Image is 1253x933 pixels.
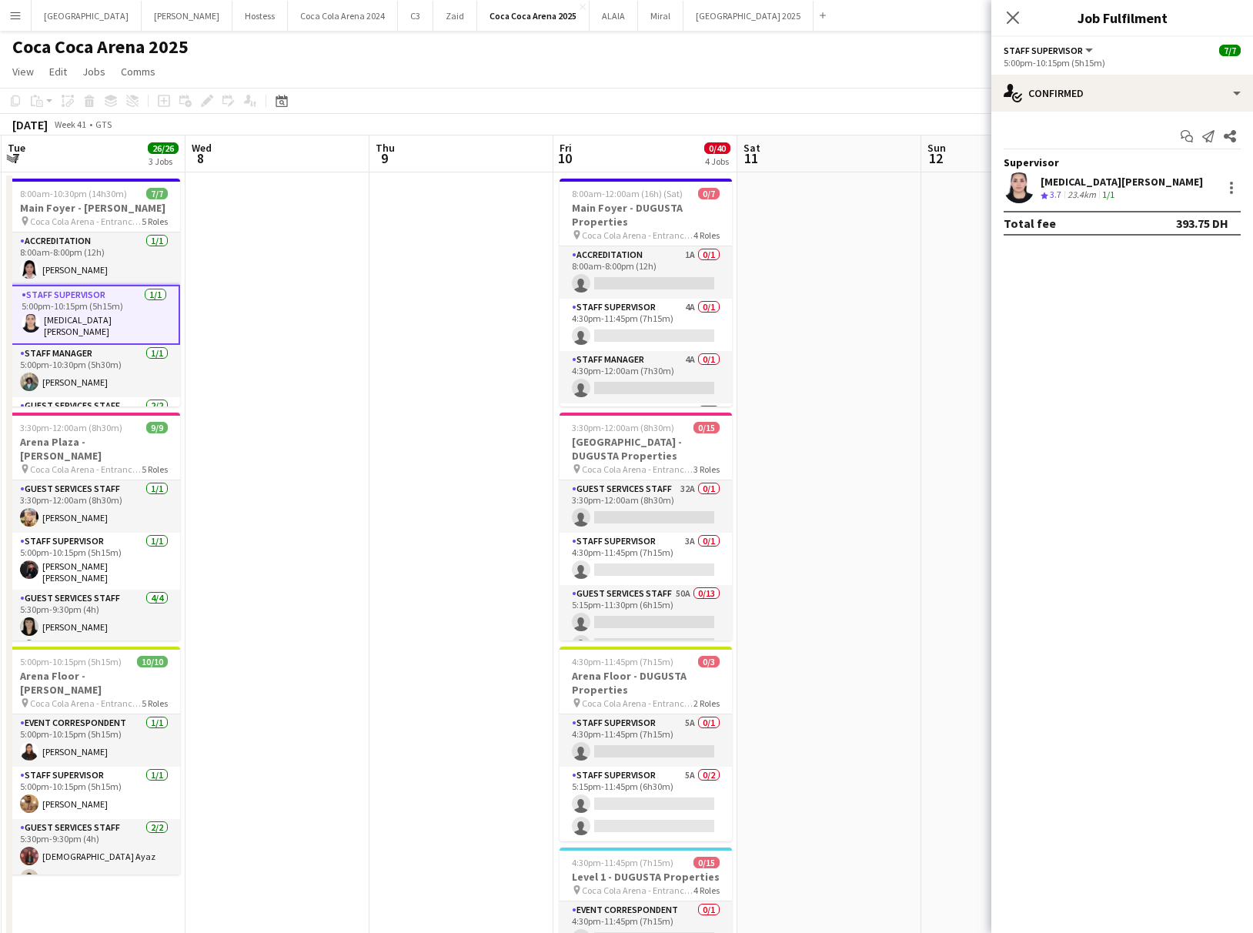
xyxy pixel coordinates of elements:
app-card-role: Staff Supervisor1/15:00pm-10:15pm (5h15m)[MEDICAL_DATA][PERSON_NAME] [8,285,180,345]
app-job-card: 3:30pm-12:00am (8h30m) (Wed)9/9Arena Plaza - [PERSON_NAME] Coca Cola Arena - Entrance F5 RolesGue... [8,413,180,640]
span: Sun [927,141,946,155]
app-card-role: Staff Supervisor3A0/14:30pm-11:45pm (7h15m) [560,533,732,585]
span: Tue [8,141,25,155]
h3: Main Foyer - DUGUSTA Properties [560,201,732,229]
a: View [6,62,40,82]
div: GTS [95,119,112,130]
a: Comms [115,62,162,82]
span: 0/7 [698,188,720,199]
button: Coca Cola Arena 2024 [288,1,398,31]
span: 4:30pm-11:45pm (7h15m) [572,857,673,868]
div: 4 Jobs [705,155,730,167]
h3: Main Foyer - [PERSON_NAME] [8,201,180,215]
span: Coca Cola Arena - Entrance F [582,229,693,241]
app-card-role: Staff Manager4A0/14:30pm-12:00am (7h30m) [560,351,732,403]
app-card-role: Staff Supervisor5A0/14:30pm-11:45pm (7h15m) [560,714,732,767]
app-card-role: Staff Supervisor1/15:00pm-10:15pm (5h15m)[PERSON_NAME] [8,767,180,819]
div: 3 Jobs [149,155,178,167]
span: Thu [376,141,395,155]
h3: [GEOGRAPHIC_DATA] - DUGUSTA Properties [560,435,732,463]
span: 7 [5,149,25,167]
div: Confirmed [991,75,1253,112]
button: Miral [638,1,683,31]
span: 8:00am-10:30pm (14h30m) [20,188,127,199]
app-card-role: Accreditation1/18:00am-8:00pm (12h)[PERSON_NAME] [8,232,180,285]
h3: Level 1 - DUGUSTA Properties [560,870,732,884]
span: 3.7 [1050,189,1061,200]
h3: Job Fulfilment [991,8,1253,28]
span: View [12,65,34,79]
span: Coca Cola Arena - Entrance F [582,885,693,896]
span: 3:30pm-12:00am (8h30m) (Wed) [20,422,146,433]
span: 5 Roles [142,463,168,475]
span: 4:30pm-11:45pm (7h15m) [572,656,673,667]
app-card-role: Guest Services Staff32A0/13:30pm-12:00am (8h30m) [560,480,732,533]
span: 9/9 [146,422,168,433]
app-card-role: Staff Supervisor5A0/25:15pm-11:45pm (6h30m) [560,767,732,841]
span: 10/10 [137,656,168,667]
span: 5 Roles [142,216,168,227]
a: Jobs [76,62,112,82]
span: 12 [925,149,946,167]
div: 5:00pm-10:15pm (5h15m)10/10Arena Floor - [PERSON_NAME] Coca Cola Arena - Entrance F5 RolesEvent C... [8,647,180,874]
span: 3:30pm-12:00am (8h30m) (Sat) [572,422,693,433]
span: Sat [743,141,760,155]
span: Coca Cola Arena - Entrance F [582,697,693,709]
span: Jobs [82,65,105,79]
app-skills-label: 1/1 [1102,189,1114,200]
app-card-role: Accreditation1A0/18:00am-8:00pm (12h) [560,246,732,299]
span: 26/26 [148,142,179,154]
span: 4 Roles [693,229,720,241]
span: 11 [741,149,760,167]
app-card-role: Staff Manager1/15:00pm-10:30pm (5h30m)[PERSON_NAME] [8,345,180,397]
button: [GEOGRAPHIC_DATA] [32,1,142,31]
button: [PERSON_NAME] [142,1,232,31]
span: Wed [192,141,212,155]
span: 10 [557,149,572,167]
app-job-card: 3:30pm-12:00am (8h30m) (Sat)0/15[GEOGRAPHIC_DATA] - DUGUSTA Properties Coca Cola Arena - Entrance... [560,413,732,640]
h1: Coca Coca Arena 2025 [12,35,189,59]
span: Fri [560,141,572,155]
span: Coca Cola Arena - Entrance F [582,463,693,475]
app-card-role: Event Correspondent1/15:00pm-10:15pm (5h15m)[PERSON_NAME] [8,714,180,767]
app-card-role: Guest Services Staff2/25:30pm-9:30pm (4h)[DEMOGRAPHIC_DATA] AyazIqra Ayaz [8,819,180,894]
span: Edit [49,65,67,79]
span: Week 41 [51,119,89,130]
span: 7/7 [1219,45,1241,56]
span: 4 Roles [693,885,720,896]
button: ALAIA [590,1,638,31]
span: Coca Cola Arena - Entrance F [30,463,142,475]
span: 5:00pm-10:15pm (5h15m) [20,656,122,667]
span: Coca Cola Arena - Entrance F [30,697,142,709]
app-card-role: Guest Services Staff2/2 [8,397,180,472]
button: Hostess [232,1,288,31]
app-job-card: 4:30pm-11:45pm (7h15m)0/3Arena Floor - DUGUSTA Properties Coca Cola Arena - Entrance F2 RolesStaf... [560,647,732,841]
span: 0/40 [704,142,730,154]
app-card-role: Staff Supervisor4A0/14:30pm-11:45pm (7h15m) [560,299,732,351]
span: 0/15 [693,422,720,433]
a: Edit [43,62,73,82]
button: Coca Coca Arena 2025 [477,1,590,31]
span: 8 [189,149,212,167]
button: [GEOGRAPHIC_DATA] 2025 [683,1,814,31]
h3: Arena Floor - [PERSON_NAME] [8,669,180,697]
span: 5 Roles [142,697,168,709]
h3: Arena Plaza - [PERSON_NAME] [8,435,180,463]
button: C3 [398,1,433,31]
h3: Arena Floor - DUGUSTA Properties [560,669,732,697]
app-card-role: Guest Services Staff54A0/4 [560,403,732,523]
span: 0/15 [693,857,720,868]
app-card-role: Guest Services Staff50A0/135:15pm-11:30pm (6h15m) [560,585,732,905]
span: Coca Cola Arena - Entrance F [30,216,142,227]
span: Comms [121,65,155,79]
span: 2 Roles [693,697,720,709]
button: Zaid [433,1,477,31]
app-card-role: Guest Services Staff1/13:30pm-12:00am (8h30m)[PERSON_NAME] [8,480,180,533]
app-job-card: 8:00am-12:00am (16h) (Sat)0/7Main Foyer - DUGUSTA Properties Coca Cola Arena - Entrance F4 RolesA... [560,179,732,406]
div: 393.75 DH [1176,216,1228,231]
span: 8:00am-12:00am (16h) (Sat) [572,188,683,199]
